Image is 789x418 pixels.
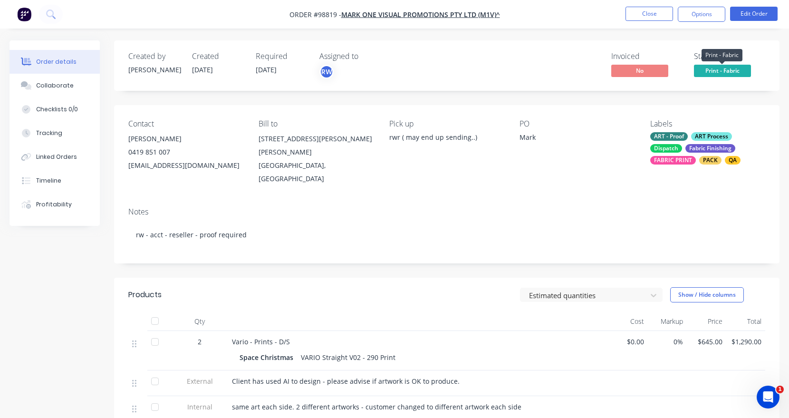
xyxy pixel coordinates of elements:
button: Edit Order [730,7,778,21]
div: FABRIC PRINT [650,156,696,165]
span: External [175,376,224,386]
img: Factory [17,7,31,21]
button: RW [319,65,334,79]
div: Invoiced [611,52,683,61]
span: 0% [652,337,683,347]
span: $0.00 [612,337,644,347]
div: Assigned to [319,52,414,61]
span: [DATE] [256,65,277,74]
button: Timeline [10,169,100,193]
div: Space Christmas [240,350,297,364]
div: [EMAIL_ADDRESS][DOMAIN_NAME] [128,159,243,172]
span: Print - Fabric [694,65,751,77]
div: Pick up [389,119,504,128]
span: Client has used AI to design - please advise if artwork is OK to produce. [232,377,460,386]
button: Profitability [10,193,100,216]
div: Mark [520,132,635,146]
div: Status [694,52,765,61]
button: Order details [10,50,100,74]
div: Fabric Finishing [685,144,735,153]
span: $645.00 [691,337,722,347]
div: PACK [699,156,722,165]
span: 1 [776,386,784,393]
div: [PERSON_NAME] [128,65,181,75]
span: 2 [198,337,202,347]
div: Print - Fabric [702,49,742,61]
div: Bill to [259,119,374,128]
div: Profitability [36,200,72,209]
div: Created [192,52,244,61]
div: [PERSON_NAME] [128,132,243,146]
div: Checklists 0/0 [36,105,78,114]
div: Created by [128,52,181,61]
div: Timeline [36,176,61,185]
div: [PERSON_NAME]0419 851 007[EMAIL_ADDRESS][DOMAIN_NAME] [128,132,243,172]
div: VARIO Straight V02 - 290 Print [297,350,399,364]
div: Markup [648,312,687,331]
span: Order #98819 - [289,10,341,19]
div: Cost [608,312,648,331]
div: ART - Proof [650,132,688,141]
div: Labels [650,119,765,128]
button: Tracking [10,121,100,145]
button: Collaborate [10,74,100,97]
button: Checklists 0/0 [10,97,100,121]
div: Linked Orders [36,153,77,161]
button: Print - Fabric [694,65,751,79]
div: Products [128,289,162,301]
div: Required [256,52,308,61]
div: rw - acct - reseller - proof required [128,220,765,249]
button: Show / Hide columns [670,287,744,302]
div: [STREET_ADDRESS][PERSON_NAME] [259,132,374,146]
div: QA [725,156,741,165]
iframe: Intercom live chat [757,386,779,408]
span: $1,290.00 [730,337,762,347]
button: Options [678,7,725,22]
div: Qty [171,312,228,331]
span: same art each side. 2 different artworks - customer changed to different artwork each side [232,402,521,411]
div: Collaborate [36,81,74,90]
div: Price [687,312,726,331]
span: [DATE] [192,65,213,74]
div: Total [726,312,766,331]
button: Linked Orders [10,145,100,169]
div: Dispatch [650,144,682,153]
a: Mark One Visual Promotions Pty Ltd (M1V)^ [341,10,500,19]
div: rwr ( may end up sending..) [389,132,504,142]
div: Tracking [36,129,62,137]
div: Contact [128,119,243,128]
div: 0419 851 007 [128,146,243,159]
div: [PERSON_NAME][GEOGRAPHIC_DATA], [GEOGRAPHIC_DATA] [259,146,374,185]
button: Close [625,7,673,21]
div: PO [520,119,635,128]
div: Notes [128,207,765,216]
div: [STREET_ADDRESS][PERSON_NAME][PERSON_NAME][GEOGRAPHIC_DATA], [GEOGRAPHIC_DATA] [259,132,374,185]
span: Vario - Prints - D/S [232,337,290,346]
span: No [611,65,668,77]
div: ART Process [691,132,732,141]
div: Order details [36,58,77,66]
span: Internal [175,402,224,412]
